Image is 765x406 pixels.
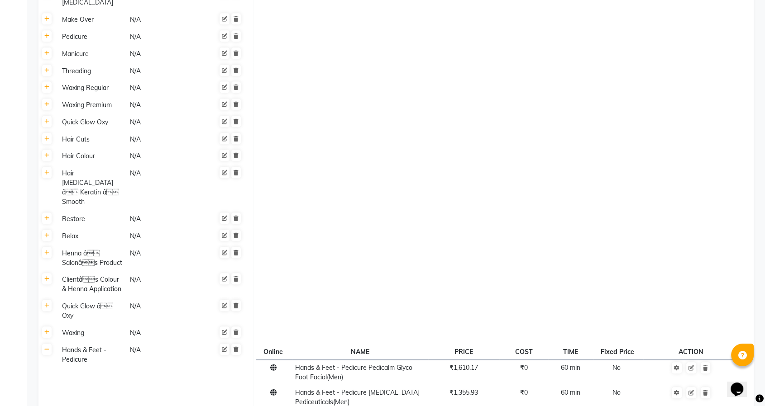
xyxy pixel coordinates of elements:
th: PRICE [428,345,499,360]
th: COST [499,345,548,360]
span: ₹1,610.17 [449,364,478,372]
th: NAME [292,345,428,360]
div: Quick Glow Oxy [58,117,125,128]
div: Make Over [58,14,125,25]
div: Hair [MEDICAL_DATA] â Keratin â Smooth [58,168,125,208]
span: 60 min [561,388,580,397]
div: N/A [129,48,196,60]
span: ₹0 [520,388,527,397]
div: Hands & Feet - Pedicure [58,345,125,365]
div: Threading [58,66,125,77]
div: N/A [129,327,196,339]
div: N/A [129,231,196,242]
div: Relax [58,231,125,242]
div: Henna â Salonâs Product [58,248,125,269]
div: Waxing Regular [58,82,125,94]
div: N/A [129,14,196,25]
span: ₹1,355.93 [449,388,478,397]
iframe: chat widget [727,370,756,397]
div: Waxing [58,327,125,339]
div: Restore [58,213,125,225]
span: ₹0 [520,364,527,372]
div: N/A [129,248,196,269]
div: N/A [129,151,196,162]
div: N/A [129,274,196,295]
div: Pedicure [58,31,125,42]
div: N/A [129,345,196,365]
div: N/A [129,82,196,94]
div: Quick Glow â Oxy [58,301,125,321]
div: N/A [129,134,196,145]
span: Hands & Feet - Pedicure [MEDICAL_DATA] Pediceuticals(Men) [295,388,420,406]
div: Waxing Premium [58,99,125,111]
th: Fixed Price [593,345,643,360]
div: Manicure [58,48,125,60]
div: N/A [129,31,196,42]
div: N/A [129,213,196,225]
span: No [612,364,621,372]
th: TIME [548,345,593,360]
div: Hair Colour [58,151,125,162]
div: N/A [129,301,196,321]
div: N/A [129,168,196,208]
span: No [612,388,621,397]
div: N/A [129,117,196,128]
div: N/A [129,66,196,77]
div: N/A [129,99,196,111]
span: Hands & Feet - Pedicure Pedicalm Glyco Foot Facial(Men) [295,364,412,381]
div: Hair Cuts [58,134,125,145]
span: 60 min [561,364,580,372]
th: Online [256,345,292,360]
div: Clientâs Colour & Henna Application [58,274,125,295]
th: ACTION [643,345,739,360]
